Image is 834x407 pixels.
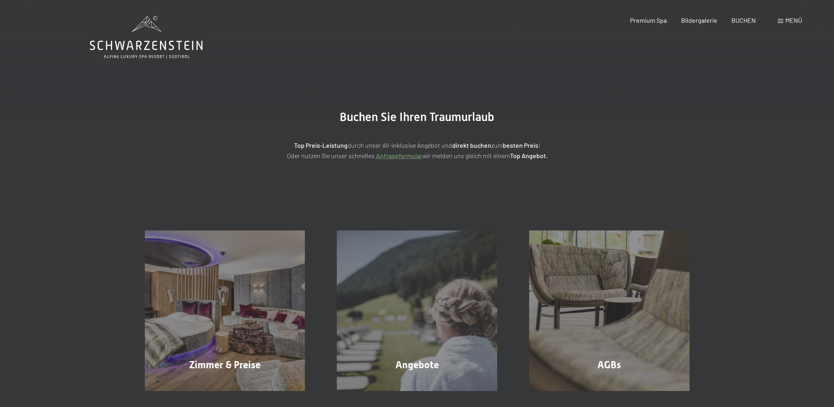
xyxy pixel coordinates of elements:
[321,230,513,391] a: Buchung Angebote
[376,152,423,159] a: Anfrageformular
[129,230,321,391] a: Buchung Zimmer & Preise
[395,359,439,371] span: Angebote
[630,16,667,24] a: Premium Spa
[503,141,538,149] strong: besten Preis
[189,359,261,371] span: Zimmer & Preise
[597,359,621,371] span: AGBs
[513,230,706,391] a: Buchung AGBs
[340,110,494,124] span: Buchen Sie Ihren Traumurlaub
[452,141,491,149] strong: direkt buchen
[294,141,348,149] strong: Top Preis-Leistung
[785,16,802,24] span: Menü
[731,16,756,24] a: BUCHEN
[510,152,547,159] strong: Top Angebot.
[681,16,717,24] a: Bildergalerie
[217,140,617,161] p: durch unser All-inklusive Angebot und zum ! Oder nutzen Sie unser schnelles wir melden uns gleich...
